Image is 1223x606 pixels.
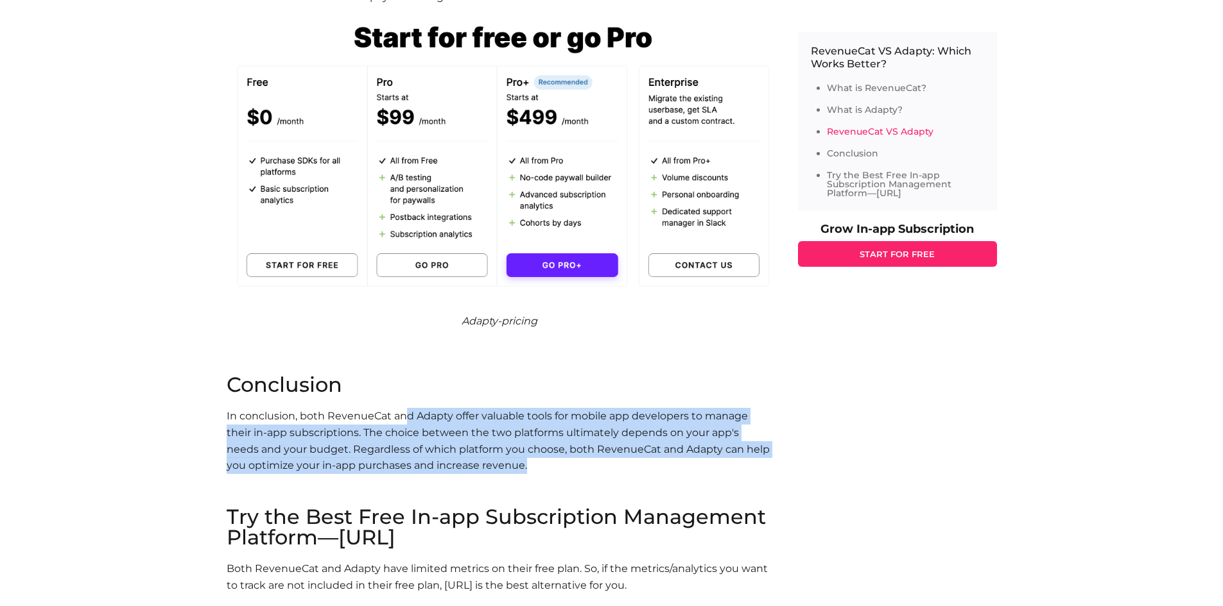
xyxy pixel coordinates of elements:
h2: Try the Best Free In-app Subscription Management Platform—[URL] [227,507,772,548]
a: What is RevenueCat? [827,82,926,94]
i: Adapty-pricing [462,315,537,327]
a: RevenueCat VS Adapty [827,126,933,137]
img: adapty-pricing [227,18,772,287]
p: RevenueCat VS Adapty: Which Works Better? [811,45,984,71]
p: In conclusion, both RevenueCat and Adapty offer valuable tools for mobile app developers to manag... [227,408,772,507]
a: Conclusion [827,147,878,159]
a: Try the Best Free In-app Subscription Management Platform—[URL] [827,169,951,199]
p: Grow In-app Subscription [798,223,997,235]
a: START FOR FREE [798,241,997,267]
a: What is Adapty? [827,104,903,115]
h2: Conclusion [227,375,772,395]
p: Both RevenueCat and Adapty have limited metrics on their free plan. So, if the metrics/analytics ... [227,560,772,593]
